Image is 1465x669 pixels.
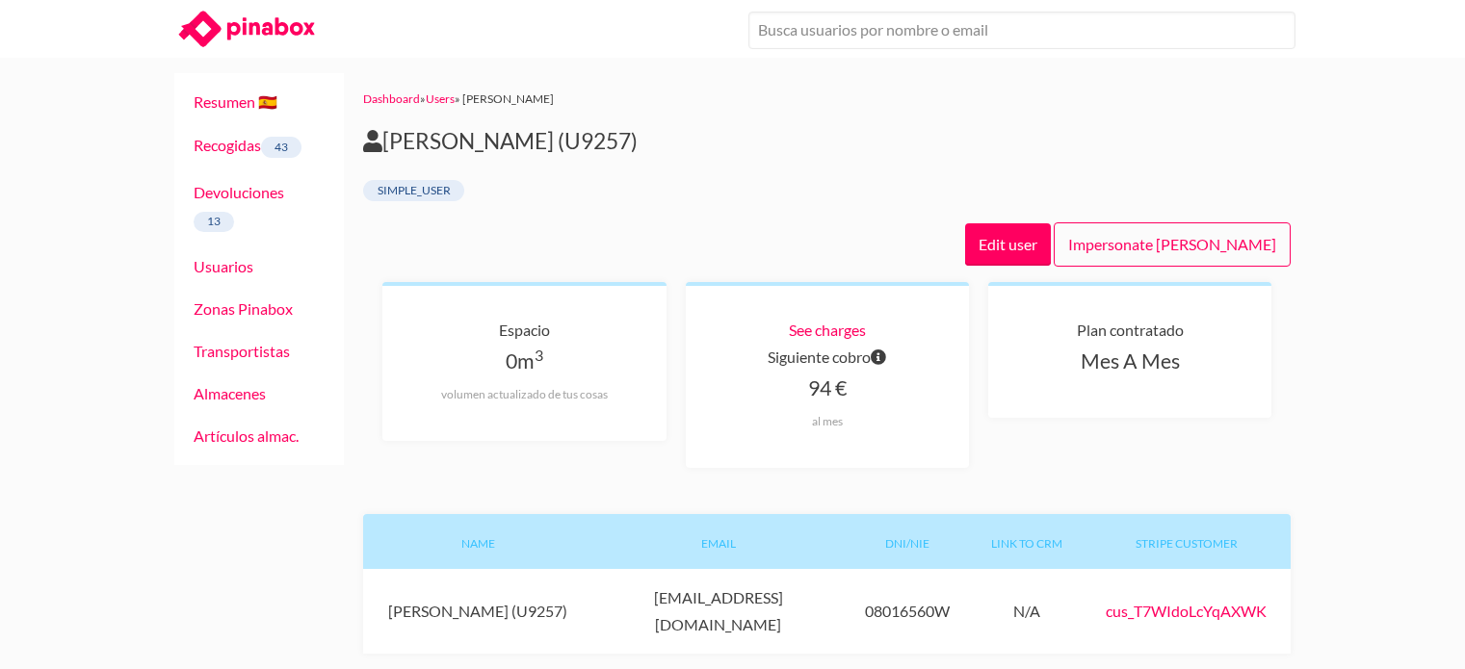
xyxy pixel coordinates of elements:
[194,257,253,275] a: Usuarios
[748,12,1295,49] input: Busca usuarios por nombre o email
[1106,602,1267,620] a: cus_T7WIdoLcYqAXWK
[413,344,635,402] div: 0m
[363,180,464,201] span: simple_user
[845,569,971,654] div: 08016560W
[413,317,635,344] div: Espacio
[194,342,290,360] a: Transportistas
[871,344,886,371] span: Current subscription value. The amount that will be charged each 1 month(s)
[592,569,845,654] div: [EMAIL_ADDRESS][DOMAIN_NAME]
[194,212,235,233] span: 13
[1019,344,1241,379] div: Mes A Mes
[413,387,635,402] div: volumen actualizado de tus cosas
[1054,222,1291,267] a: Impersonate [PERSON_NAME]
[717,344,938,371] div: Siguiente cobro
[363,91,420,106] a: Dashboard
[363,514,592,569] div: Name
[592,514,845,569] div: Email
[789,321,866,339] a: See charges
[845,514,971,569] div: DNI/NIE
[261,137,302,158] span: 43
[363,89,1291,109] div: » » [PERSON_NAME]
[971,514,1083,569] div: Link to CRM
[363,128,1291,155] h2: [PERSON_NAME] (U9257)
[1019,317,1241,344] div: Plan contratado
[194,384,266,402] a: Almacenes
[426,91,455,106] a: Users
[971,569,1083,654] div: N/A
[194,299,293,318] a: Zonas Pinabox
[535,346,543,364] sup: 3
[717,371,938,429] div: 94 €
[1082,514,1291,569] div: Stripe customer
[194,136,302,154] a: Recogidas43
[194,426,299,445] a: Artículos almac.
[965,223,1051,266] a: Edit user
[194,92,277,111] a: Resumen 🇪🇸
[194,183,284,229] a: Devoluciones13
[717,414,938,429] div: al mes
[363,569,592,654] div: [PERSON_NAME] (U9257)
